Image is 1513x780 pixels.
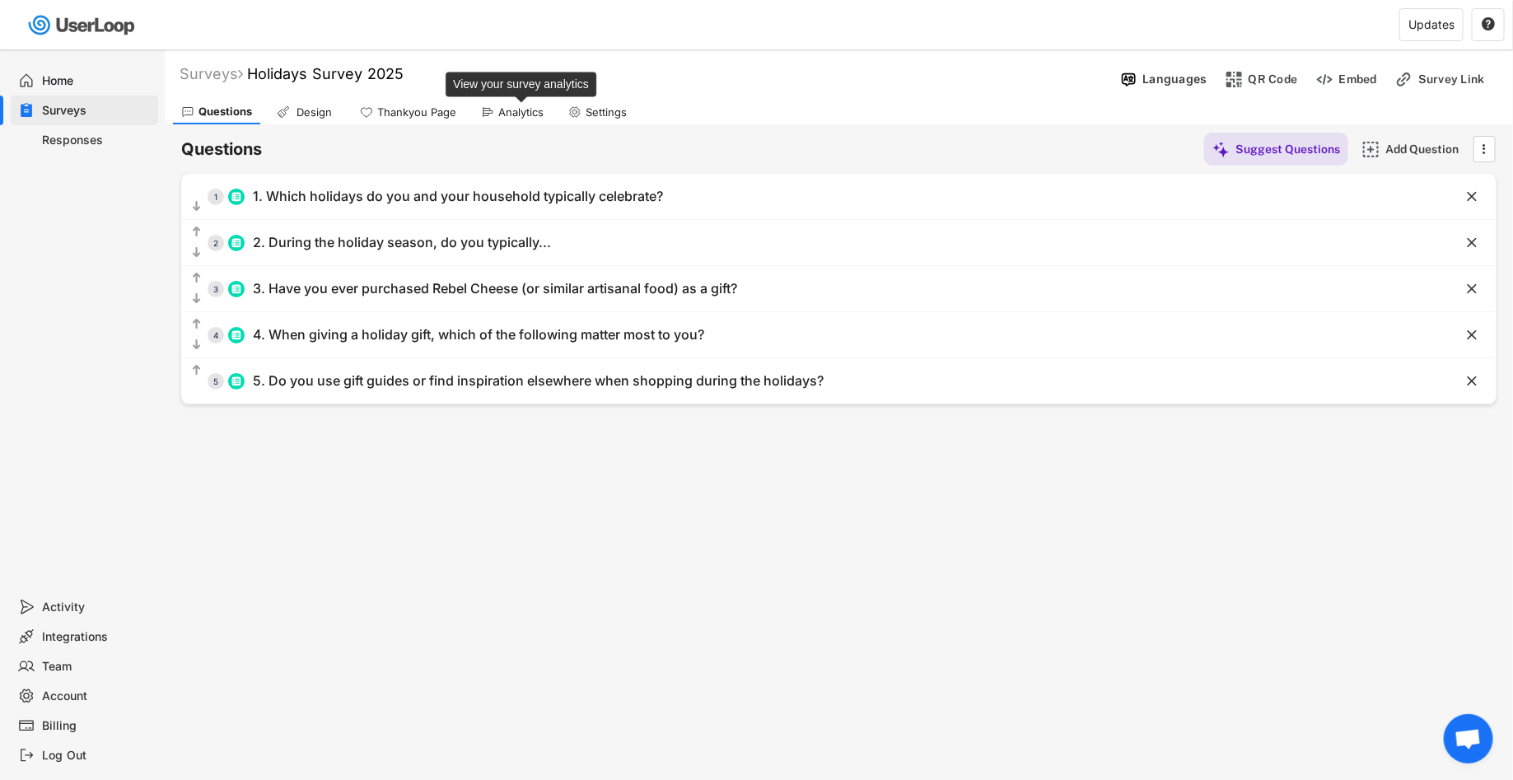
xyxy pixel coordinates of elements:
[1467,280,1477,297] text: 
[1467,188,1477,205] text: 
[1483,140,1487,157] text: 
[1316,71,1333,88] img: EmbedMinor.svg
[43,629,152,645] div: Integrations
[43,103,152,119] div: Surveys
[231,238,241,248] img: ListMajor.svg
[193,363,201,377] text: 
[1467,234,1477,251] text: 
[193,271,201,285] text: 
[294,105,335,119] div: Design
[189,291,203,307] button: 
[208,377,224,385] div: 5
[180,64,243,83] div: Surveys
[43,600,152,615] div: Activity
[1249,72,1298,86] div: QR Code
[1212,141,1230,158] img: MagicMajor%20%28Purple%29.svg
[43,689,152,704] div: Account
[586,105,627,119] div: Settings
[231,192,241,202] img: ListMajor.svg
[208,285,224,293] div: 3
[43,73,152,89] div: Home
[189,337,203,353] button: 
[189,316,203,333] button: 
[43,133,152,148] div: Responses
[231,376,241,386] img: ListMajor.svg
[1464,373,1480,390] button: 
[1120,71,1137,88] img: Language%20Icon.svg
[498,105,544,119] div: Analytics
[1226,71,1243,88] img: ShopcodesMajor.svg
[1444,714,1493,764] div: Open chat
[25,8,141,42] img: userloop-logo-01.svg
[1143,72,1207,86] div: Languages
[253,234,551,251] div: 2. During the holiday season, do you typically...
[189,199,203,215] button: 
[43,748,152,764] div: Log Out
[208,331,224,339] div: 4
[1395,71,1413,88] img: LinkMinor.svg
[1476,137,1492,161] button: 
[1482,16,1495,31] text: 
[253,372,824,390] div: 5. Do you use gift guides or find inspiration elsewhere when shopping during the holidays?
[189,362,203,379] button: 
[1481,17,1496,32] button: 
[193,199,201,213] text: 
[189,270,203,287] button: 
[193,292,201,306] text: 
[253,280,737,297] div: 3. Have you ever purchased Rebel Cheese (or similar artisanal food) as a gift?
[181,138,262,161] h6: Questions
[193,245,201,259] text: 
[253,326,704,343] div: 4. When giving a holiday gift, which of the following matter most to you?
[208,193,224,201] div: 1
[198,105,252,119] div: Questions
[1464,281,1480,297] button: 
[1362,141,1380,158] img: AddMajor.svg
[43,659,152,675] div: Team
[208,239,224,247] div: 2
[1464,327,1480,343] button: 
[193,338,201,352] text: 
[1464,189,1480,205] button: 
[1235,142,1340,156] div: Suggest Questions
[1467,372,1477,390] text: 
[1464,235,1480,251] button: 
[43,718,152,734] div: Billing
[1467,326,1477,343] text: 
[193,317,201,331] text: 
[1408,19,1455,30] div: Updates
[1418,72,1501,86] div: Survey Link
[1385,142,1468,156] div: Add Question
[189,245,203,261] button: 
[1339,72,1377,86] div: Embed
[193,225,201,239] text: 
[231,284,241,294] img: ListMajor.svg
[253,188,663,205] div: 1. Which holidays do you and your household typically celebrate?
[247,65,404,82] font: Holidays Survey 2025
[189,224,203,241] button: 
[377,105,456,119] div: Thankyou Page
[231,330,241,340] img: ListMajor.svg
